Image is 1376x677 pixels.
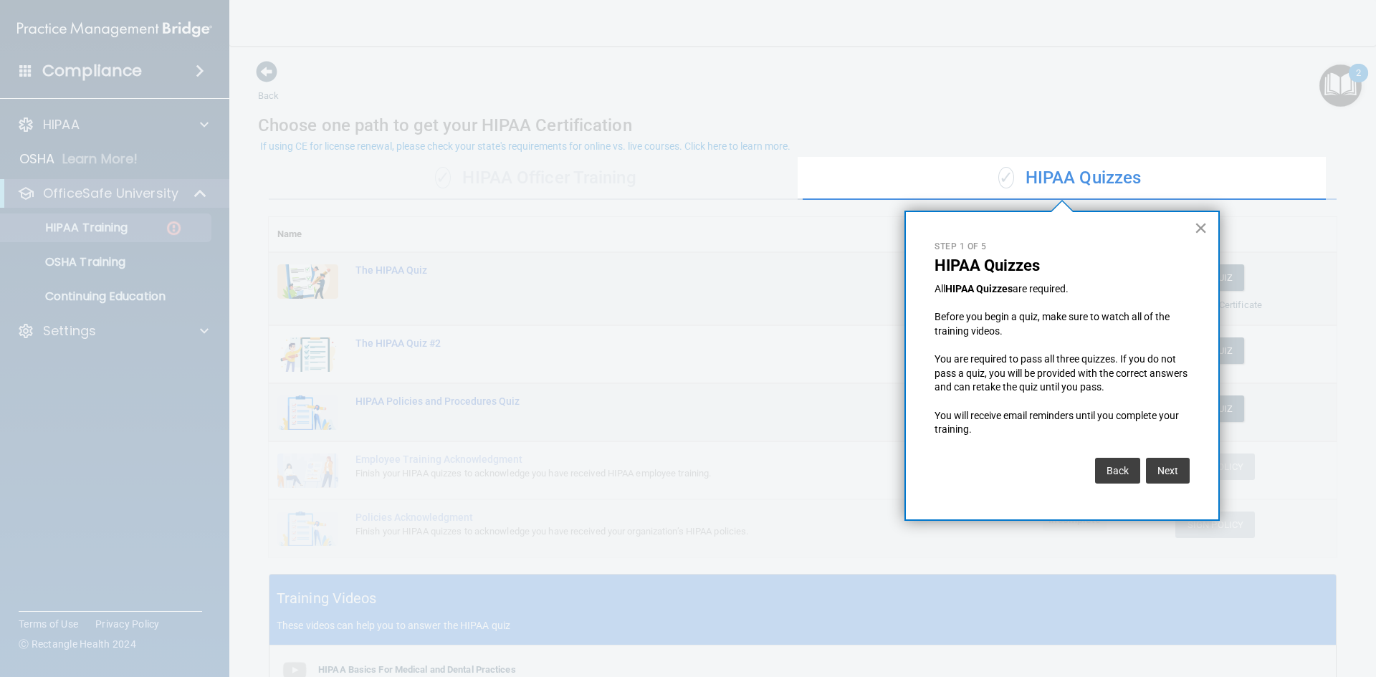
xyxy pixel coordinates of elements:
[935,310,1190,338] p: Before you begin a quiz, make sure to watch all of the training videos.
[935,352,1190,395] p: You are required to pass all three quizzes. If you do not pass a quiz, you will be provided with ...
[935,283,945,294] span: All
[1095,458,1140,484] button: Back
[803,157,1337,200] div: HIPAA Quizzes
[935,409,1190,437] p: You will receive email reminders until you complete your training.
[935,256,1190,275] p: HIPAA Quizzes
[945,283,1013,294] strong: HIPAA Quizzes
[1146,458,1190,484] button: Next
[1194,216,1208,239] button: Close
[998,167,1014,188] span: ✓
[935,241,1190,253] p: Step 1 of 5
[1304,578,1359,633] iframe: Drift Widget Chat Controller
[1013,283,1069,294] span: are required.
